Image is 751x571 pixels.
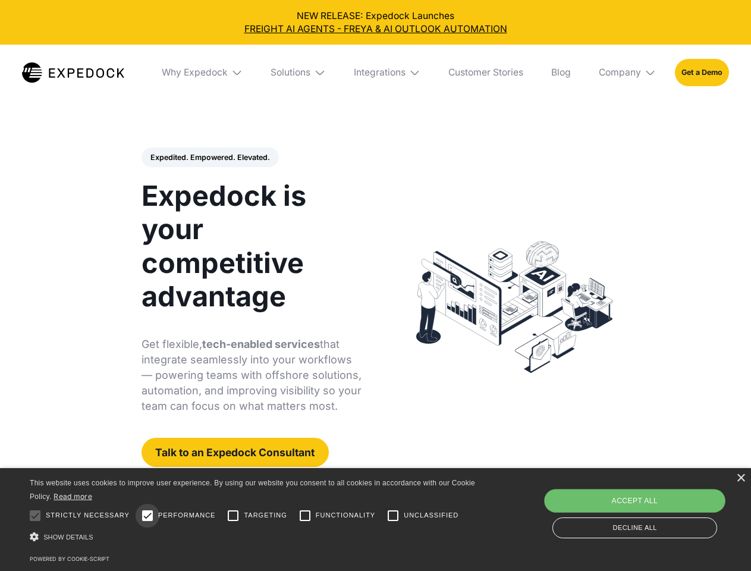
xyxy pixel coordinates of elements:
[43,534,93,541] span: Show details
[10,10,742,36] div: NEW RELEASE: Expedock Launches
[599,67,641,79] div: Company
[30,556,109,562] a: Powered by cookie-script
[262,45,335,101] div: Solutions
[316,510,375,520] span: Functionality
[589,45,665,101] div: Company
[544,489,725,513] div: Accept all
[202,338,320,350] strong: tech-enabled services
[675,59,729,86] a: Get a Demo
[30,479,475,501] span: This website uses cookies to improve user experience. By using our website you consent to all coo...
[439,45,532,101] a: Customer Stories
[46,510,130,520] span: Strictly necessary
[344,45,430,101] div: Integrations
[271,67,310,79] div: Solutions
[542,45,580,101] a: Blog
[10,23,742,36] a: FREIGHT AI AGENTS - FREYA & AI OUTLOOK AUTOMATION
[162,67,228,79] div: Why Expedock
[158,510,216,520] span: Performance
[54,492,92,501] a: Read more
[404,510,458,520] span: Unclassified
[142,438,329,467] a: Talk to an Expedock Consultant
[244,510,287,520] span: Targeting
[354,67,406,79] div: Integrations
[152,45,252,101] div: Why Expedock
[142,337,362,414] p: Get flexible, that integrate seamlessly into your workflows — powering teams with offshore soluti...
[30,529,479,545] div: Show details
[553,443,751,571] iframe: Chat Widget
[142,179,362,313] h1: Expedock is your competitive advantage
